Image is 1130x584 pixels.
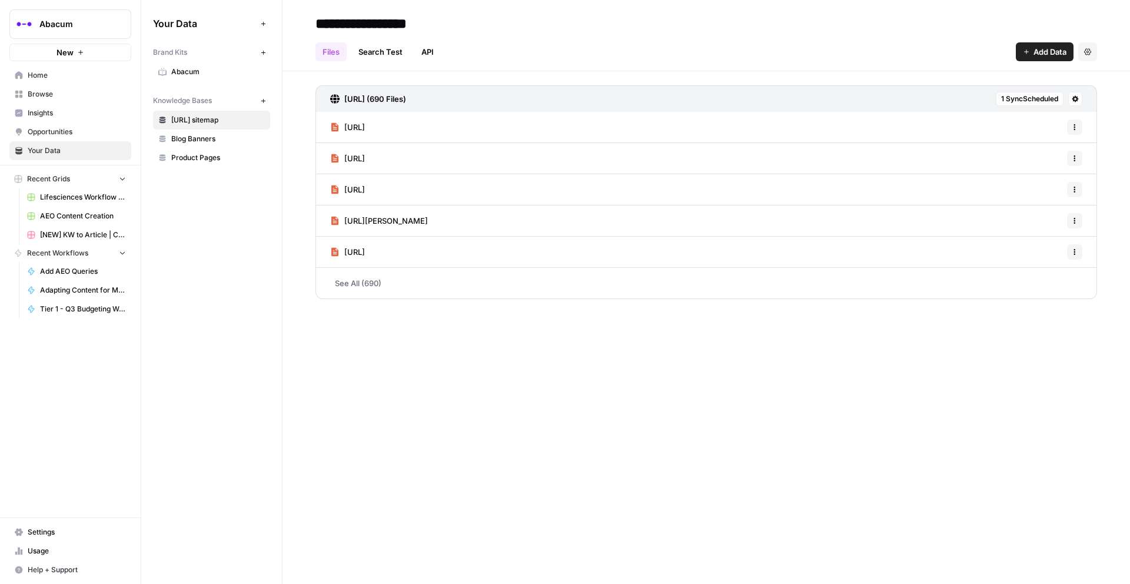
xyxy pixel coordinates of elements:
[40,230,126,240] span: [NEW] KW to Article | Cohort Grid
[9,542,131,560] a: Usage
[153,111,270,130] a: [URL] sitemap
[28,145,126,156] span: Your Data
[28,546,126,556] span: Usage
[22,300,131,318] a: Tier 1 - Q3 Budgeting Workflows
[153,62,270,81] a: Abacum
[330,143,365,174] a: [URL]
[153,130,270,148] a: Blog Banners
[351,42,410,61] a: Search Test
[22,225,131,244] a: [NEW] KW to Article | Cohort Grid
[153,95,212,106] span: Knowledge Bases
[344,215,428,227] span: [URL][PERSON_NAME]
[40,285,126,296] span: Adapting Content for Microdemos Pages
[28,89,126,99] span: Browse
[9,85,131,104] a: Browse
[28,565,126,575] span: Help + Support
[9,170,131,188] button: Recent Grids
[22,207,131,225] a: AEO Content Creation
[22,262,131,281] a: Add AEO Queries
[22,188,131,207] a: Lifesciences Workflow ([DATE]) Grid
[9,560,131,579] button: Help + Support
[9,104,131,122] a: Insights
[153,16,256,31] span: Your Data
[996,92,1063,106] button: 1 SyncScheduled
[171,152,265,163] span: Product Pages
[315,42,347,61] a: Files
[330,112,365,142] a: [URL]
[344,246,365,258] span: [URL]
[153,148,270,167] a: Product Pages
[28,127,126,137] span: Opportunities
[1001,94,1058,104] span: 1 Sync Scheduled
[9,523,131,542] a: Settings
[1033,46,1066,58] span: Add Data
[14,14,35,35] img: Abacum Logo
[9,9,131,39] button: Workspace: Abacum
[9,141,131,160] a: Your Data
[330,86,406,112] a: [URL] (690 Files)
[9,244,131,262] button: Recent Workflows
[414,42,441,61] a: API
[344,121,365,133] span: [URL]
[330,237,365,267] a: [URL]
[171,134,265,144] span: Blog Banners
[171,115,265,125] span: [URL] sitemap
[28,527,126,537] span: Settings
[9,44,131,61] button: New
[153,47,187,58] span: Brand Kits
[344,152,365,164] span: [URL]
[40,192,126,203] span: Lifesciences Workflow ([DATE]) Grid
[27,174,70,184] span: Recent Grids
[330,205,428,236] a: [URL][PERSON_NAME]
[40,211,126,221] span: AEO Content Creation
[39,18,111,30] span: Abacum
[330,174,365,205] a: [URL]
[9,122,131,141] a: Opportunities
[22,281,131,300] a: Adapting Content for Microdemos Pages
[40,304,126,314] span: Tier 1 - Q3 Budgeting Workflows
[171,67,265,77] span: Abacum
[344,184,365,195] span: [URL]
[315,268,1097,298] a: See All (690)
[344,93,406,105] h3: [URL] (690 Files)
[56,47,74,58] span: New
[40,266,126,277] span: Add AEO Queries
[27,248,88,258] span: Recent Workflows
[9,66,131,85] a: Home
[28,108,126,118] span: Insights
[1016,42,1073,61] button: Add Data
[28,70,126,81] span: Home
